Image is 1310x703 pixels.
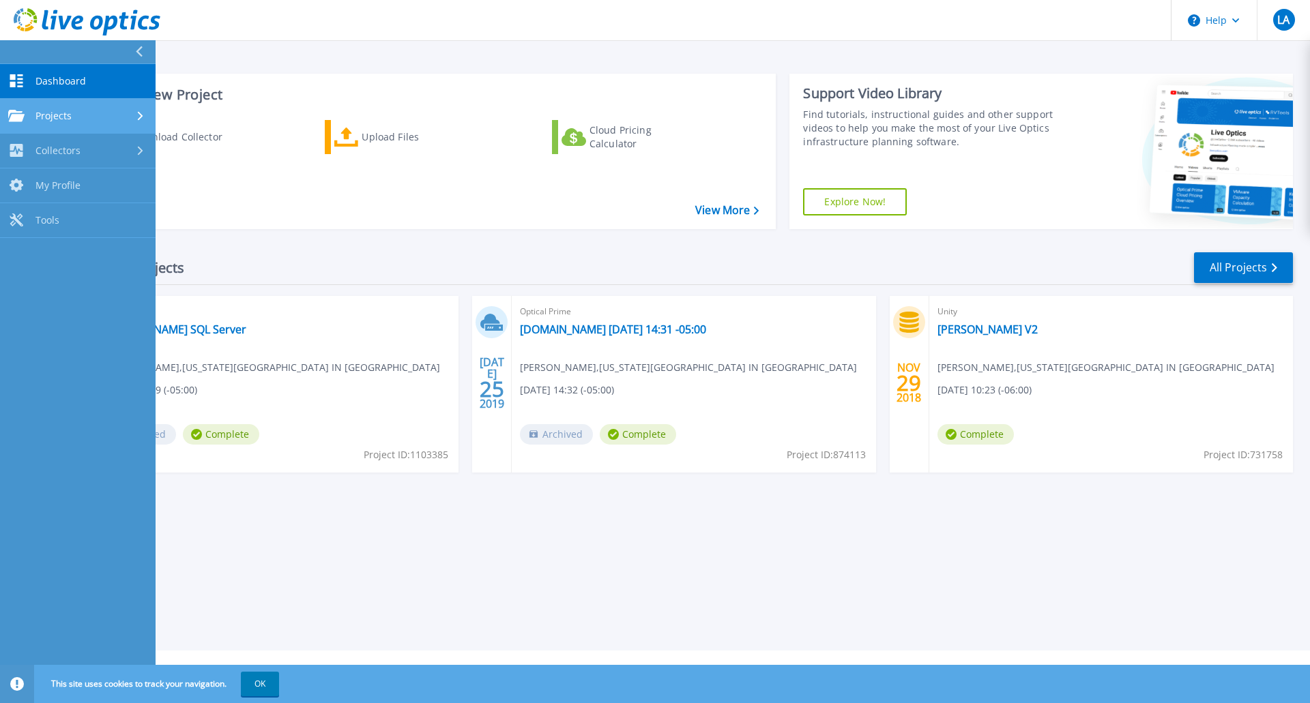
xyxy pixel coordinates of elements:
[520,323,706,336] a: [DOMAIN_NAME] [DATE] 14:31 -05:00
[803,108,1060,149] div: Find tutorials, instructional guides and other support videos to help you make the most of your L...
[520,304,867,319] span: Optical Prime
[897,377,921,389] span: 29
[103,304,450,319] span: Optical Prime
[362,123,471,151] div: Upload Files
[35,179,81,192] span: My Profile
[479,358,505,408] div: [DATE] 2019
[364,447,448,462] span: Project ID: 1103385
[35,110,72,122] span: Projects
[589,123,699,151] div: Cloud Pricing Calculator
[600,424,676,445] span: Complete
[1204,447,1283,462] span: Project ID: 731758
[132,123,241,151] div: Download Collector
[325,120,477,154] a: Upload Files
[241,672,279,696] button: OK
[937,360,1275,375] span: [PERSON_NAME] , [US_STATE][GEOGRAPHIC_DATA] IN [GEOGRAPHIC_DATA]
[35,145,81,157] span: Collectors
[520,383,614,398] span: [DATE] 14:32 (-05:00)
[38,672,279,696] span: This site uses cookies to track your navigation.
[803,188,907,215] a: Explore Now!
[520,424,593,445] span: Archived
[103,323,246,336] a: [PERSON_NAME] SQL Server
[1194,252,1293,283] a: All Projects
[520,360,857,375] span: [PERSON_NAME] , [US_STATE][GEOGRAPHIC_DATA] IN [GEOGRAPHIC_DATA]
[552,120,704,154] a: Cloud Pricing Calculator
[183,424,259,445] span: Complete
[1277,14,1290,25] span: LA
[937,323,1038,336] a: [PERSON_NAME] V2
[937,424,1014,445] span: Complete
[695,204,759,217] a: View More
[937,304,1285,319] span: Unity
[480,383,504,395] span: 25
[35,75,86,87] span: Dashboard
[896,358,922,408] div: NOV 2018
[97,120,249,154] a: Download Collector
[803,85,1060,102] div: Support Video Library
[937,383,1032,398] span: [DATE] 10:23 (-06:00)
[103,360,440,375] span: [PERSON_NAME] , [US_STATE][GEOGRAPHIC_DATA] IN [GEOGRAPHIC_DATA]
[787,447,866,462] span: Project ID: 874113
[35,214,59,226] span: Tools
[97,87,759,102] h3: Start a New Project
